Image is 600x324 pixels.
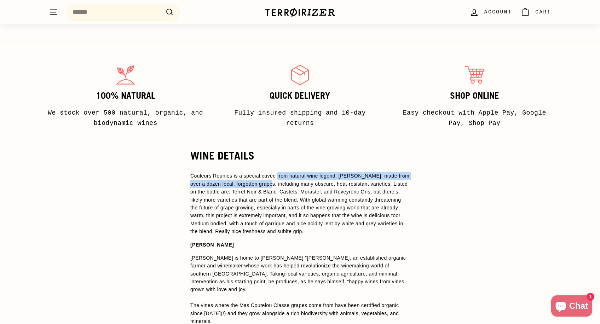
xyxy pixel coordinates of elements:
div: [PERSON_NAME] is home to [PERSON_NAME] "[PERSON_NAME], an established organic farmer and winemake... [190,254,410,294]
span: Account [484,8,512,16]
p: Easy checkout with Apple Pay, Google Pay, Shop Pay [395,108,554,128]
h3: Shop Online [395,91,554,101]
h3: Quick delivery [220,91,379,101]
p: We stock over 500 natural, organic, and biodynamic wines [46,108,205,128]
h3: 100% Natural [46,91,205,101]
span: Cart [535,8,551,16]
a: Account [465,2,516,23]
a: Cart [516,2,555,23]
p: Fully insured shipping and 10-day returns [220,108,379,128]
span: Couleurs Reunies is a special cuvée from natural wine legend, [PERSON_NAME], made from over a doz... [190,173,409,234]
h2: WINE DETAILS [190,150,410,162]
inbox-online-store-chat: Shopify online store chat [549,295,594,318]
strong: [PERSON_NAME] [190,242,234,248]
